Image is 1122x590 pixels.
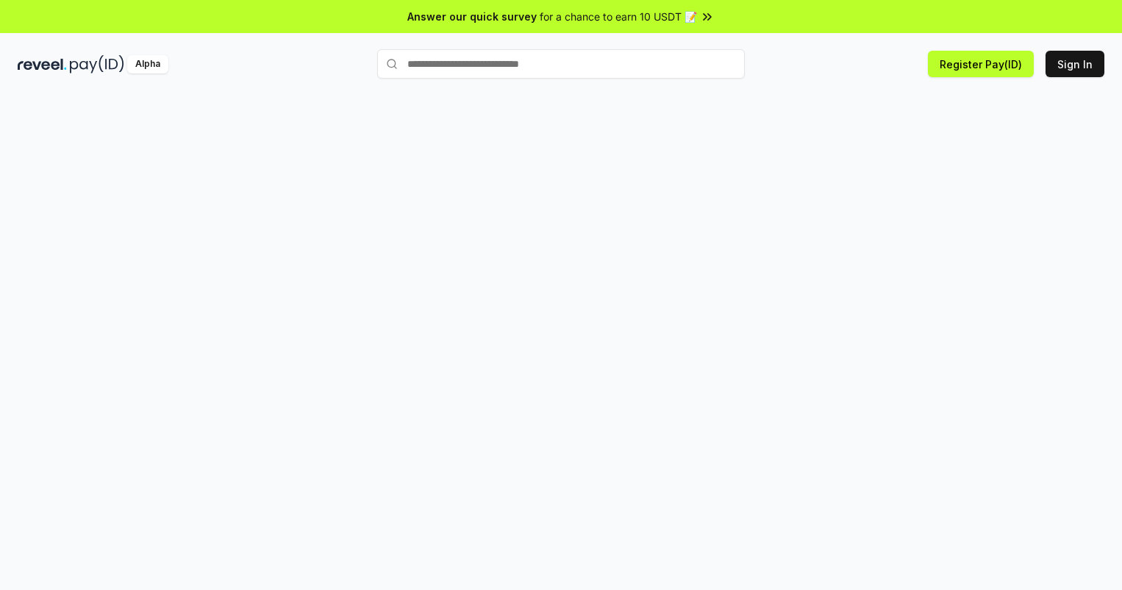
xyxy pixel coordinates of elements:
[928,51,1034,77] button: Register Pay(ID)
[127,55,168,73] div: Alpha
[70,55,124,73] img: pay_id
[18,55,67,73] img: reveel_dark
[407,9,537,24] span: Answer our quick survey
[540,9,697,24] span: for a chance to earn 10 USDT 📝
[1046,51,1104,77] button: Sign In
